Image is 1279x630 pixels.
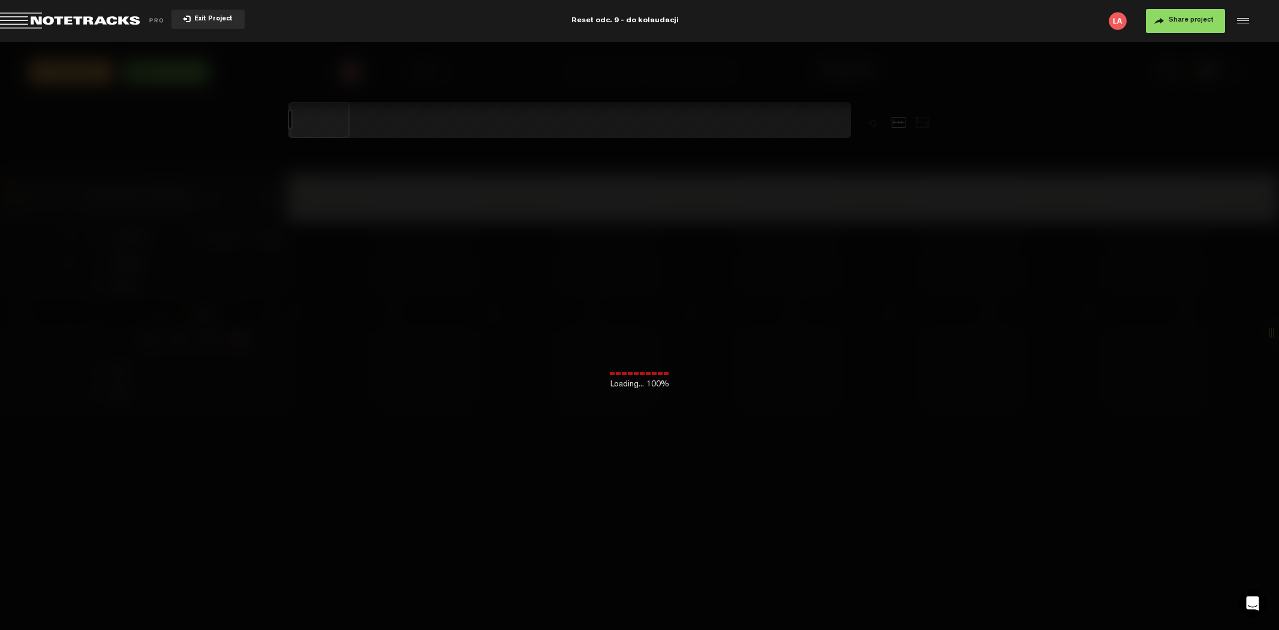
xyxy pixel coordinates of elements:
div: Open Intercom Messenger [1238,589,1267,618]
span: Exit Project [191,16,233,23]
button: Exit Project [171,10,245,29]
span: Loading... 100% [610,379,670,391]
button: Share project [1146,9,1225,33]
img: letters [1109,12,1127,30]
span: Share project [1169,17,1214,24]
